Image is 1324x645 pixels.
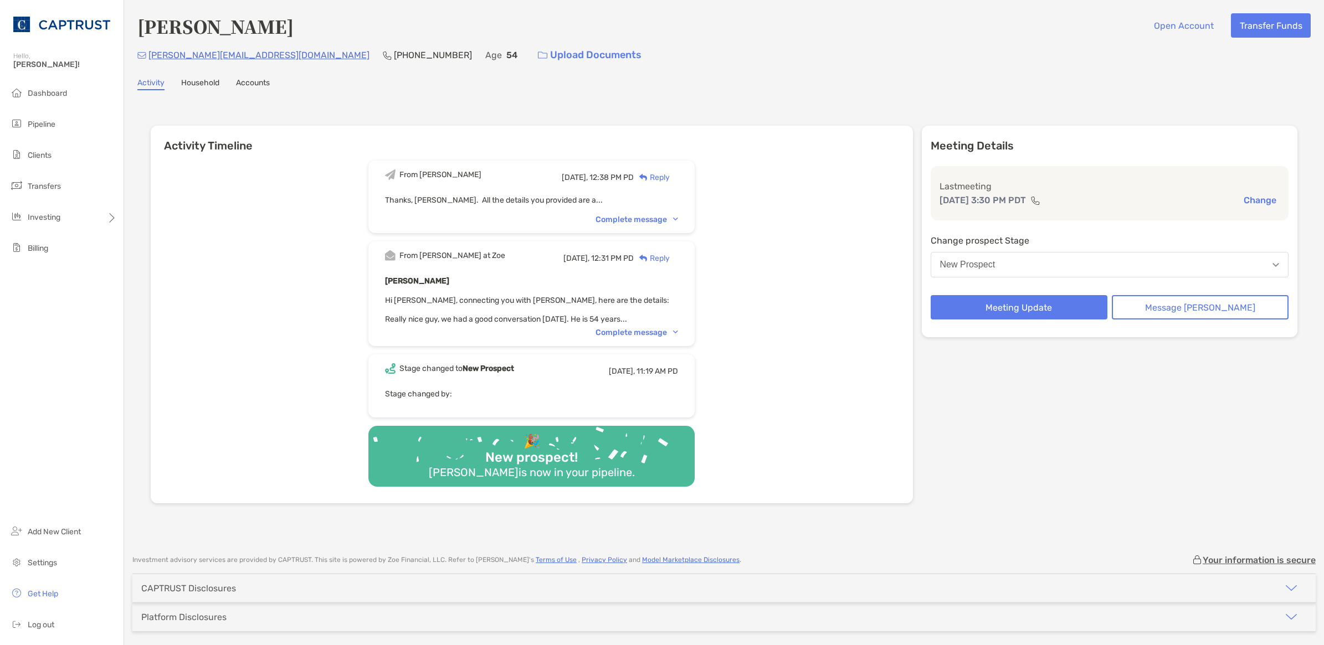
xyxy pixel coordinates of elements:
div: CAPTRUST Disclosures [141,583,236,594]
span: Billing [28,244,48,253]
span: Clients [28,151,52,160]
b: New Prospect [463,364,514,373]
div: [PERSON_NAME] is now in your pipeline. [424,466,639,479]
img: Reply icon [639,174,648,181]
img: settings icon [10,555,23,569]
p: Age [485,48,502,62]
div: New Prospect [940,260,995,270]
img: Reply icon [639,255,648,262]
span: 12:31 PM PD [591,254,634,263]
span: Settings [28,558,57,567]
div: Complete message [596,215,678,224]
img: billing icon [10,241,23,254]
button: Open Account [1145,13,1222,38]
span: [PERSON_NAME]! [13,60,117,69]
button: Change [1240,194,1280,206]
p: Investment advisory services are provided by CAPTRUST . This site is powered by Zoe Financial, LL... [132,556,741,564]
p: [PERSON_NAME][EMAIL_ADDRESS][DOMAIN_NAME] [148,48,370,62]
img: Event icon [385,363,396,374]
img: icon arrow [1285,581,1298,595]
img: icon arrow [1285,610,1298,623]
img: button icon [538,51,547,59]
span: Add New Client [28,527,81,536]
span: [DATE], [562,173,588,182]
a: Activity [137,78,165,90]
div: Complete message [596,328,678,337]
p: Your information is secure [1203,555,1316,565]
h6: Activity Timeline [151,126,913,152]
a: Upload Documents [531,43,649,67]
img: add_new_client icon [10,524,23,538]
div: From [PERSON_NAME] [399,170,481,179]
img: Open dropdown arrow [1272,263,1279,267]
p: Thanks, [PERSON_NAME]. All the details you provided are a... [385,193,678,207]
p: Stage changed by: [385,387,678,401]
p: Change prospect Stage [931,234,1289,247]
div: Stage changed to [399,364,514,373]
img: Chevron icon [673,218,678,221]
p: Last meeting [940,179,1280,193]
div: From [PERSON_NAME] at Zoe [399,251,505,260]
div: 🎉 [519,434,545,450]
button: New Prospect [931,252,1289,277]
span: Dashboard [28,89,67,98]
div: Reply [634,172,670,183]
img: Chevron icon [673,331,678,334]
p: [PHONE_NUMBER] [394,48,472,62]
div: Platform Disclosures [141,612,227,622]
span: Transfers [28,182,61,191]
img: Confetti [368,426,695,477]
p: Meeting Details [931,139,1289,153]
img: transfers icon [10,179,23,192]
span: Log out [28,620,54,629]
p: 54 [506,48,517,62]
a: Household [181,78,219,90]
span: 12:38 PM PD [589,173,634,182]
img: logout icon [10,617,23,631]
img: communication type [1030,196,1040,205]
span: [DATE], [563,254,589,263]
div: New prospect! [481,450,582,466]
span: 11:19 AM PD [637,367,678,376]
a: Terms of Use [536,556,577,564]
img: get-help icon [10,586,23,600]
h4: [PERSON_NAME] [137,13,294,39]
img: clients icon [10,148,23,161]
img: investing icon [10,210,23,223]
a: Model Marketplace Disclosures [642,556,740,564]
p: [DATE] 3:30 PM PDT [940,193,1026,207]
span: Hi [PERSON_NAME], connecting you with [PERSON_NAME], here are the details: Really nice guy, we ha... [385,296,669,324]
img: Phone Icon [383,51,392,60]
img: pipeline icon [10,117,23,130]
span: Pipeline [28,120,55,129]
a: Accounts [236,78,270,90]
span: Get Help [28,589,58,598]
button: Meeting Update [931,295,1107,319]
span: [DATE], [609,367,635,376]
div: Reply [634,252,670,264]
img: Email Icon [137,52,146,59]
img: Event icon [385,169,396,180]
b: [PERSON_NAME] [385,276,449,286]
img: CAPTRUST Logo [13,4,110,44]
button: Transfer Funds [1231,13,1311,38]
a: Privacy Policy [582,556,627,564]
img: dashboard icon [10,86,23,99]
img: Event icon [385,250,396,261]
span: Investing [28,213,60,222]
button: Message [PERSON_NAME] [1112,295,1289,319]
